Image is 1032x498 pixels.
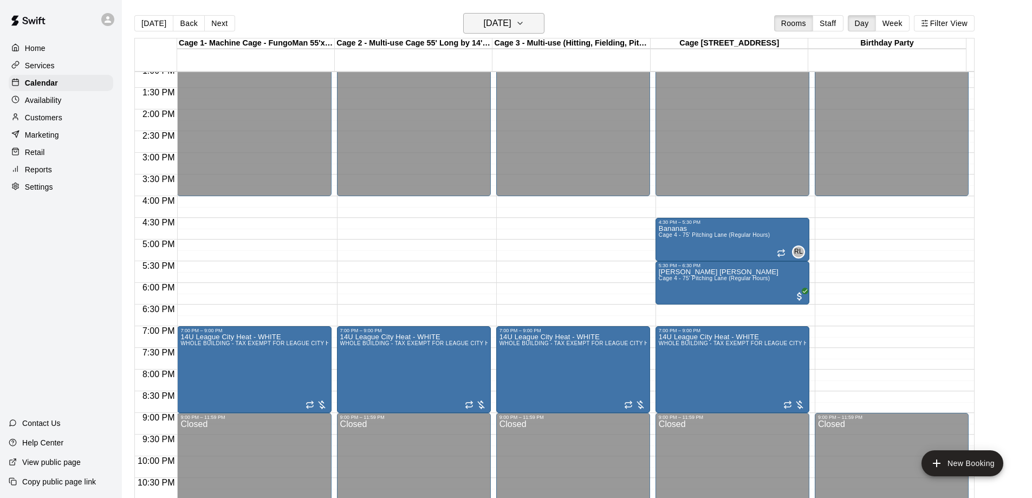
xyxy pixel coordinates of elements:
[484,16,511,31] h6: [DATE]
[818,415,965,420] div: 9:00 PM – 11:59 PM
[25,77,58,88] p: Calendar
[140,109,178,119] span: 2:00 PM
[335,38,492,49] div: Cage 2 - Multi-use Cage 55' Long by 14' Wide (No Machine)
[813,15,843,31] button: Staff
[9,161,113,178] a: Reports
[25,130,59,140] p: Marketing
[499,415,647,420] div: 9:00 PM – 11:59 PM
[783,400,792,409] span: Recurring event
[796,245,805,258] span: Ryan Leos
[777,249,786,257] span: Recurring event
[25,95,62,106] p: Availability
[340,328,488,333] div: 7:00 PM – 9:00 PM
[140,196,178,205] span: 4:00 PM
[774,15,813,31] button: Rooms
[22,437,63,448] p: Help Center
[22,457,81,468] p: View public page
[9,75,113,91] a: Calendar
[180,328,328,333] div: 7:00 PM – 9:00 PM
[140,305,178,314] span: 6:30 PM
[340,415,488,420] div: 9:00 PM – 11:59 PM
[875,15,910,31] button: Week
[306,400,314,409] span: Recurring event
[9,179,113,195] a: Settings
[655,261,809,305] div: 5:30 PM – 6:30 PM: Sutton Canlas
[140,88,178,97] span: 1:30 PM
[808,38,966,49] div: Birthday Party
[9,57,113,74] a: Services
[140,153,178,162] span: 3:00 PM
[140,391,178,400] span: 8:30 PM
[22,418,61,429] p: Contact Us
[25,147,45,158] p: Retail
[465,400,473,409] span: Recurring event
[659,232,770,238] span: Cage 4 - 75' Pitching Lane (Regular Hours)
[140,261,178,270] span: 5:30 PM
[140,218,178,227] span: 4:30 PM
[134,15,173,31] button: [DATE]
[921,450,1003,476] button: add
[659,340,819,346] span: WHOLE BUILDING - TAX EXEMPT FOR LEAGUE CITY HEAT
[340,340,500,346] span: WHOLE BUILDING - TAX EXEMPT FOR LEAGUE CITY HEAT
[140,370,178,379] span: 8:00 PM
[135,456,177,465] span: 10:00 PM
[25,182,53,192] p: Settings
[177,38,335,49] div: Cage 1- Machine Cage - FungoMan 55'x14'Wide
[140,435,178,444] span: 9:30 PM
[25,112,62,123] p: Customers
[496,326,650,413] div: 7:00 PM – 9:00 PM: 14U League City Heat - WHITE
[140,348,178,357] span: 7:30 PM
[499,340,659,346] span: WHOLE BUILDING - TAX EXEMPT FOR LEAGUE CITY HEAT
[848,15,876,31] button: Day
[792,245,805,258] div: Ryan Leos
[140,413,178,422] span: 9:00 PM
[25,60,55,71] p: Services
[9,127,113,143] a: Marketing
[659,328,806,333] div: 7:00 PM – 9:00 PM
[177,326,331,413] div: 7:00 PM – 9:00 PM: 14U League City Heat - WHITE
[25,43,46,54] p: Home
[463,13,544,34] button: [DATE]
[624,400,633,409] span: Recurring event
[135,478,177,487] span: 10:30 PM
[794,291,805,302] span: All customers have paid
[655,218,809,261] div: 4:30 PM – 5:30 PM: Bananas
[914,15,975,31] button: Filter View
[140,283,178,292] span: 6:00 PM
[337,326,491,413] div: 7:00 PM – 9:00 PM: 14U League City Heat - WHITE
[659,219,806,225] div: 4:30 PM – 5:30 PM
[655,326,809,413] div: 7:00 PM – 9:00 PM: 14U League City Heat - WHITE
[9,109,113,126] a: Customers
[659,263,806,268] div: 5:30 PM – 6:30 PM
[651,38,808,49] div: Cage [STREET_ADDRESS]
[173,15,205,31] button: Back
[140,131,178,140] span: 2:30 PM
[9,92,113,108] a: Availability
[140,174,178,184] span: 3:30 PM
[180,340,340,346] span: WHOLE BUILDING - TAX EXEMPT FOR LEAGUE CITY HEAT
[140,240,178,249] span: 5:00 PM
[25,164,52,175] p: Reports
[492,38,650,49] div: Cage 3 - Multi-use (Hitting, Fielding, Pitching work) 75x13' Cage
[794,247,803,257] span: RL
[204,15,235,31] button: Next
[9,40,113,56] a: Home
[499,328,647,333] div: 7:00 PM – 9:00 PM
[140,326,178,335] span: 7:00 PM
[9,144,113,160] a: Retail
[659,275,770,281] span: Cage 4 - 75' Pitching Lane (Regular Hours)
[22,476,96,487] p: Copy public page link
[659,415,806,420] div: 9:00 PM – 11:59 PM
[180,415,328,420] div: 9:00 PM – 11:59 PM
